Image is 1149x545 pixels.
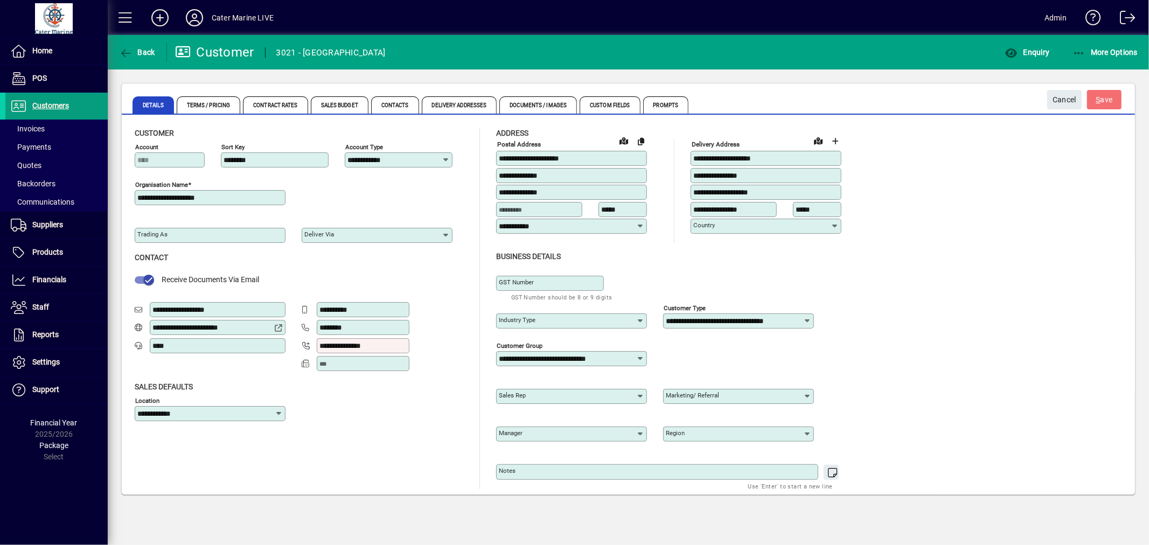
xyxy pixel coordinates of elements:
span: Financial Year [31,418,78,427]
span: S [1096,95,1101,104]
button: Copy to Delivery address [632,132,650,150]
button: Profile [177,8,212,27]
span: Products [32,248,63,256]
mat-label: Sales rep [499,392,526,399]
mat-label: Account [135,143,158,151]
mat-label: Trading as [137,230,168,238]
mat-label: Manager [499,429,523,437]
a: Payments [5,138,108,156]
mat-label: Customer type [664,304,706,311]
mat-label: GST Number [499,278,534,286]
app-page-header-button: Back [108,43,167,62]
mat-label: Deliver via [304,230,334,238]
span: Financials [32,275,66,284]
mat-label: Marketing/ Referral [666,392,719,399]
a: Products [5,239,108,266]
span: Staff [32,303,49,311]
a: POS [5,65,108,92]
button: Enquiry [1002,43,1052,62]
span: Home [32,46,52,55]
span: Settings [32,358,60,366]
mat-label: Notes [499,467,516,474]
mat-label: Country [693,221,715,229]
a: Knowledge Base [1077,2,1101,37]
a: Support [5,376,108,403]
mat-hint: Use 'Enter' to start a new line [748,480,833,492]
span: Package [39,441,68,450]
span: Sales Budget [311,96,368,114]
div: 3021 - [GEOGRAPHIC_DATA] [276,44,386,61]
a: Settings [5,349,108,376]
a: Suppliers [5,212,108,239]
span: Prompts [643,96,689,114]
span: Customers [32,101,69,110]
span: Backorders [11,179,55,188]
span: Customer [135,129,174,137]
button: Cancel [1047,90,1082,109]
mat-label: Customer group [497,341,542,349]
span: Reports [32,330,59,339]
button: More Options [1070,43,1141,62]
a: View on map [615,132,632,149]
div: Admin [1044,9,1067,26]
span: Invoices [11,124,45,133]
mat-label: Organisation name [135,181,188,188]
span: Sales defaults [135,382,193,391]
span: Custom Fields [580,96,640,114]
span: Receive Documents Via Email [162,275,259,284]
mat-label: Location [135,396,159,404]
button: Choose address [827,132,844,150]
a: Quotes [5,156,108,174]
span: Delivery Addresses [422,96,497,114]
span: POS [32,74,47,82]
mat-label: Region [666,429,685,437]
span: Quotes [11,161,41,170]
a: Logout [1112,2,1136,37]
a: Staff [5,294,108,321]
span: Enquiry [1005,48,1049,57]
span: Payments [11,143,51,151]
mat-label: Industry type [499,316,535,324]
span: Cancel [1053,91,1076,109]
span: Contact [135,253,168,262]
span: Contacts [371,96,419,114]
span: More Options [1073,48,1138,57]
span: Back [119,48,155,57]
button: Add [143,8,177,27]
a: Invoices [5,120,108,138]
span: Support [32,385,59,394]
a: Reports [5,322,108,348]
a: Home [5,38,108,65]
mat-label: Account Type [345,143,383,151]
a: View on map [810,132,827,149]
mat-hint: GST Number should be 8 or 9 digits [511,291,612,303]
mat-label: Sort key [221,143,245,151]
span: Contract Rates [243,96,308,114]
a: Backorders [5,174,108,193]
span: Business details [496,252,561,261]
span: Communications [11,198,74,206]
span: Terms / Pricing [177,96,241,114]
span: Details [133,96,174,114]
span: Documents / Images [499,96,577,114]
div: Cater Marine LIVE [212,9,274,26]
span: Suppliers [32,220,63,229]
span: Address [496,129,528,137]
button: Save [1087,90,1122,109]
a: Communications [5,193,108,211]
button: Back [116,43,158,62]
div: Customer [175,44,254,61]
span: ave [1096,91,1113,109]
a: Financials [5,267,108,294]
